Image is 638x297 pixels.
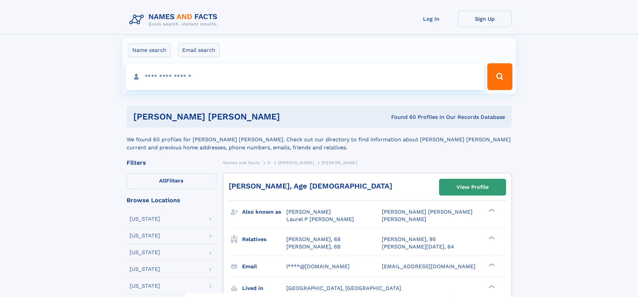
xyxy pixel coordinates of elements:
div: View Profile [456,179,489,195]
input: search input [126,63,485,90]
span: [PERSON_NAME] [278,160,314,165]
h3: Also known as [242,206,286,218]
a: View Profile [439,179,506,195]
div: [US_STATE] [130,283,160,289]
a: Names and Facts [223,158,260,167]
a: G [267,158,271,167]
div: ❯ [487,263,495,267]
span: [GEOGRAPHIC_DATA], [GEOGRAPHIC_DATA] [286,285,401,291]
span: All [159,177,166,184]
span: [PERSON_NAME] [286,209,331,215]
a: [PERSON_NAME] [278,158,314,167]
div: We found 60 profiles for [PERSON_NAME] [PERSON_NAME]. Check out our directory to find information... [127,128,512,152]
label: Email search [178,43,220,57]
h3: Lived in [242,283,286,294]
a: [PERSON_NAME][DATE], 64 [382,243,454,250]
div: ❯ [487,208,495,213]
a: Sign Up [458,11,512,27]
a: Log In [405,11,458,27]
div: Filters [127,160,216,166]
a: [PERSON_NAME], 68 [286,243,341,250]
h3: Email [242,261,286,272]
div: ❯ [487,235,495,240]
h3: Relatives [242,234,286,245]
div: [US_STATE] [130,267,160,272]
div: Found 60 Profiles In Our Records Database [336,114,505,121]
span: G [267,160,271,165]
span: [PERSON_NAME] [322,160,357,165]
a: [PERSON_NAME], 68 [286,236,341,243]
span: [PERSON_NAME] [382,216,426,222]
div: Browse Locations [127,197,216,203]
span: Laurel P [PERSON_NAME] [286,216,354,222]
h1: [PERSON_NAME] [PERSON_NAME] [133,113,336,121]
div: [US_STATE] [130,216,160,222]
a: [PERSON_NAME], 95 [382,236,436,243]
div: [US_STATE] [130,233,160,238]
a: [PERSON_NAME], Age [DEMOGRAPHIC_DATA] [229,182,392,190]
span: [EMAIL_ADDRESS][DOMAIN_NAME] [382,263,476,270]
div: ❯ [487,284,495,289]
label: Filters [127,173,216,189]
img: Logo Names and Facts [127,11,223,29]
div: [US_STATE] [130,250,160,255]
label: Name search [128,43,171,57]
button: Search Button [487,63,512,90]
span: [PERSON_NAME] [PERSON_NAME] [382,209,473,215]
